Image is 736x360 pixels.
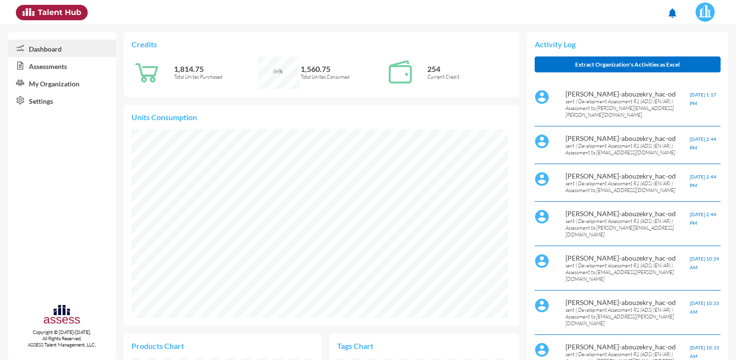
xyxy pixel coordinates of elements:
[535,298,549,313] img: default%20profile%20image.svg
[535,56,721,72] button: Extract Organization's Activities as Excel
[427,73,512,80] p: Current Credit
[535,343,549,357] img: default%20profile%20image.svg
[301,73,385,80] p: Total Unites Consumed
[8,92,116,109] a: Settings
[8,329,116,348] p: Copyright © [DATE]-[DATE]. All Rights Reserved. ASSESS Talent Management, LLC.
[565,172,689,180] p: [PERSON_NAME]-abouzekry_hac-od
[301,64,385,73] p: 1,560.75
[565,343,689,351] p: [PERSON_NAME]-abouzekry_hac-od
[8,57,116,74] a: Assessments
[565,180,689,194] p: sent ( Development Assessment R1 (ADS) (EN/AR) ) Assessment to [EMAIL_ADDRESS][DOMAIN_NAME]
[174,64,258,73] p: 1,814.75
[565,254,689,262] p: [PERSON_NAME]-abouzekry_hac-od
[565,262,689,282] p: sent ( Development Assessment R1 (ADS) (EN/AR) ) Assessment to [EMAIL_ADDRESS][PERSON_NAME][DOMAI...
[8,74,116,92] a: My Organization
[535,209,549,224] img: default%20profile%20image.svg
[690,211,716,226] span: [DATE] 2:44 PM
[535,134,549,149] img: default%20profile%20image.svg
[565,142,689,156] p: sent ( Development Assessment R1 (ADS) (EN/AR) ) Assessment to [EMAIL_ADDRESS][DOMAIN_NAME]
[565,306,689,327] p: sent ( Development Assessment R1 (ADS) (EN/AR) ) Assessment to [EMAIL_ADDRESS][PERSON_NAME][DOMAI...
[565,298,689,306] p: [PERSON_NAME]-abouzekry_hac-od
[565,98,689,118] p: sent ( Development Assessment R1 (ADS) (EN/AR) ) Assessment to [PERSON_NAME][EMAIL_ADDRESS][PERSO...
[273,68,283,75] span: 86%
[565,90,689,98] p: [PERSON_NAME]-abouzekry_hac-od
[565,218,689,238] p: sent ( Development Assessment R1 (ADS) (EN/AR) ) Assessment to [PERSON_NAME][EMAIL_ADDRESS][DOMAI...
[535,172,549,186] img: default%20profile%20image.svg
[565,209,689,218] p: [PERSON_NAME]-abouzekry_hac-od
[427,64,512,73] p: 254
[690,92,716,106] span: [DATE] 1:17 PM
[690,256,719,270] span: [DATE] 10:39 AM
[535,90,549,104] img: default%20profile%20image.svg
[337,341,424,350] p: Tags Chart
[8,40,116,57] a: Dashboard
[690,174,716,188] span: [DATE] 2:44 PM
[690,345,719,359] span: [DATE] 10:33 AM
[535,40,721,49] p: Activity Log
[667,7,678,19] mat-icon: notifications
[131,40,511,49] p: Credits
[43,304,81,327] img: assesscompany-logo.png
[690,136,716,151] span: [DATE] 2:44 PM
[131,341,223,350] p: Products Chart
[535,254,549,268] img: default%20profile%20image.svg
[690,300,719,315] span: [DATE] 10:33 AM
[565,134,689,142] p: [PERSON_NAME]-abouzekry_hac-od
[174,73,258,80] p: Total Unites Purchased
[131,112,511,122] p: Units Consumption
